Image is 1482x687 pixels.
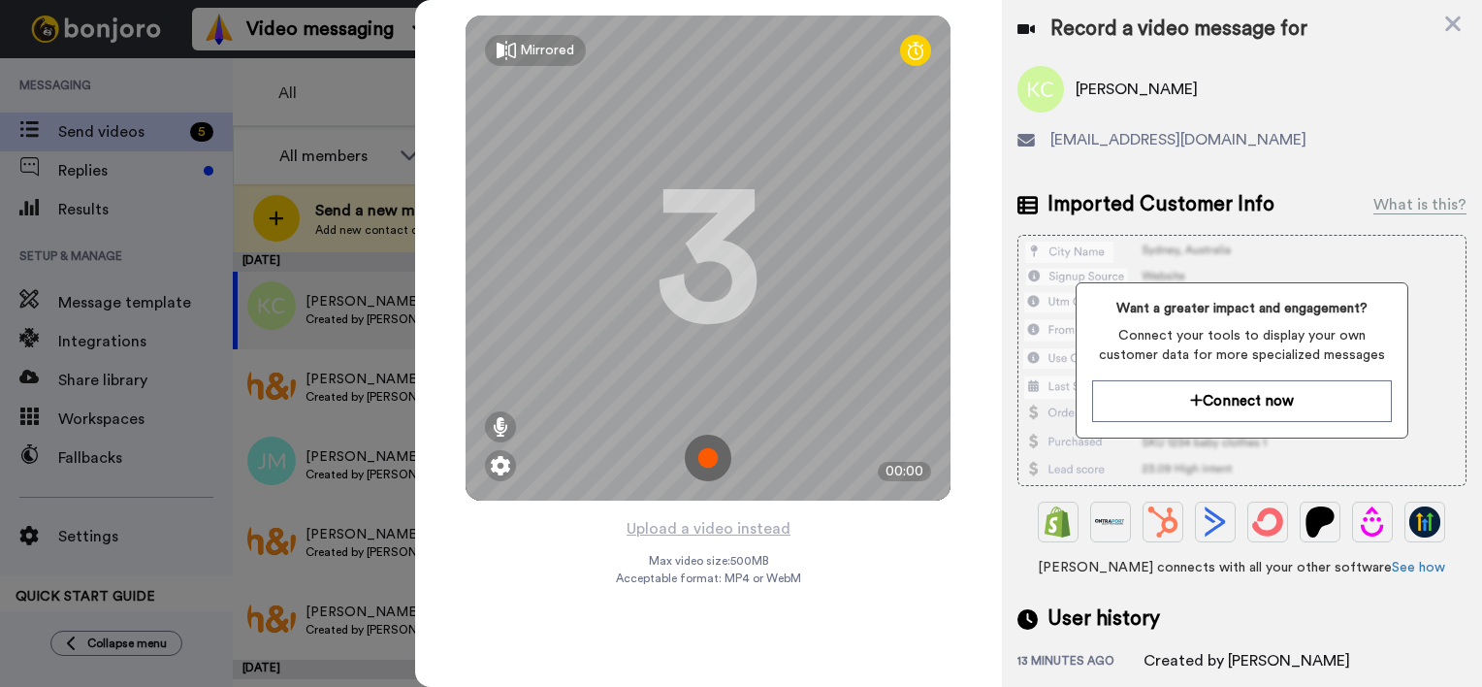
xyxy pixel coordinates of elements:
[1392,561,1445,574] a: See how
[1050,128,1306,151] span: [EMAIL_ADDRESS][DOMAIN_NAME]
[655,185,761,331] div: 3
[1305,507,1336,538] img: Patreon
[1373,193,1466,216] div: What is this?
[1043,507,1074,538] img: Shopify
[648,553,768,569] span: Max video size: 500 MB
[1409,507,1440,538] img: GoHighLevel
[1252,507,1283,538] img: ConvertKit
[1357,507,1388,538] img: Drip
[1047,605,1160,634] span: User history
[1144,649,1350,672] div: Created by [PERSON_NAME]
[1200,507,1231,538] img: ActiveCampaign
[878,462,931,481] div: 00:00
[1092,299,1392,318] span: Want a greater impact and engagement?
[1047,190,1274,219] span: Imported Customer Info
[1092,380,1392,422] button: Connect now
[1147,507,1178,538] img: Hubspot
[616,571,801,586] span: Acceptable format: MP4 or WebM
[1017,653,1144,672] div: 13 minutes ago
[621,516,796,541] button: Upload a video instead
[1095,507,1126,538] img: Ontraport
[685,435,731,481] img: ic_record_start.svg
[1017,558,1466,577] span: [PERSON_NAME] connects with all your other software
[1092,326,1392,365] span: Connect your tools to display your own customer data for more specialized messages
[491,456,510,475] img: ic_gear.svg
